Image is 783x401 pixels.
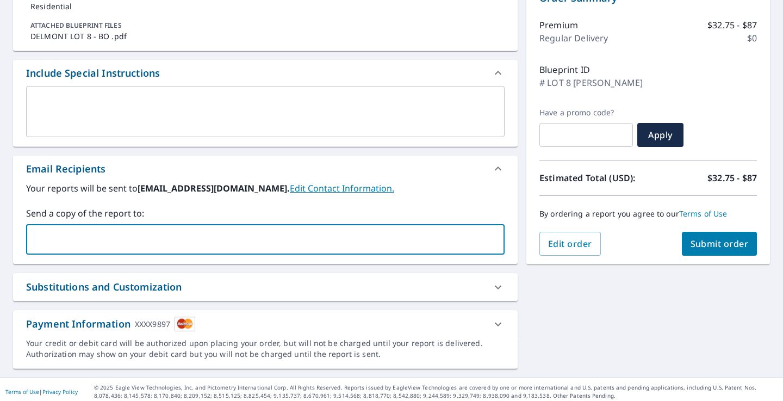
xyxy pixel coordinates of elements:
[26,280,182,294] div: Substitutions and Customization
[13,156,518,182] div: Email Recipients
[682,232,757,256] button: Submit order
[691,238,749,250] span: Submit order
[42,388,78,396] a: Privacy Policy
[5,388,78,395] p: |
[646,129,675,141] span: Apply
[26,162,105,176] div: Email Recipients
[26,317,195,331] div: Payment Information
[13,60,518,86] div: Include Special Instructions
[30,1,500,12] p: Residential
[5,388,39,396] a: Terms of Use
[539,232,601,256] button: Edit order
[539,18,578,32] p: Premium
[539,209,757,219] p: By ordering a report you agree to our
[707,171,757,184] p: $32.75 - $87
[26,338,505,360] div: Your credit or debit card will be authorized upon placing your order, but will not be charged unt...
[13,273,518,301] div: Substitutions and Customization
[26,182,505,195] label: Your reports will be sent to
[138,182,290,194] b: [EMAIL_ADDRESS][DOMAIN_NAME].
[539,63,590,76] p: Blueprint ID
[539,171,648,184] p: Estimated Total (USD):
[13,310,518,338] div: Payment InformationXXXX9897cardImage
[539,76,643,89] p: # LOT 8 [PERSON_NAME]
[637,123,683,147] button: Apply
[135,317,170,331] div: XXXX9897
[175,317,195,331] img: cardImage
[26,66,160,81] div: Include Special Instructions
[539,32,608,45] p: Regular Delivery
[747,32,757,45] p: $0
[30,30,500,42] p: DELMONT LOT 8 - BO .pdf
[30,21,500,30] p: ATTACHED BLUEPRINT FILES
[26,207,505,220] label: Send a copy of the report to:
[290,182,394,194] a: EditContactInfo
[94,384,778,400] p: © 2025 Eagle View Technologies, Inc. and Pictometry International Corp. All Rights Reserved. Repo...
[539,108,633,118] label: Have a promo code?
[707,18,757,32] p: $32.75 - $87
[679,208,728,219] a: Terms of Use
[548,238,592,250] span: Edit order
